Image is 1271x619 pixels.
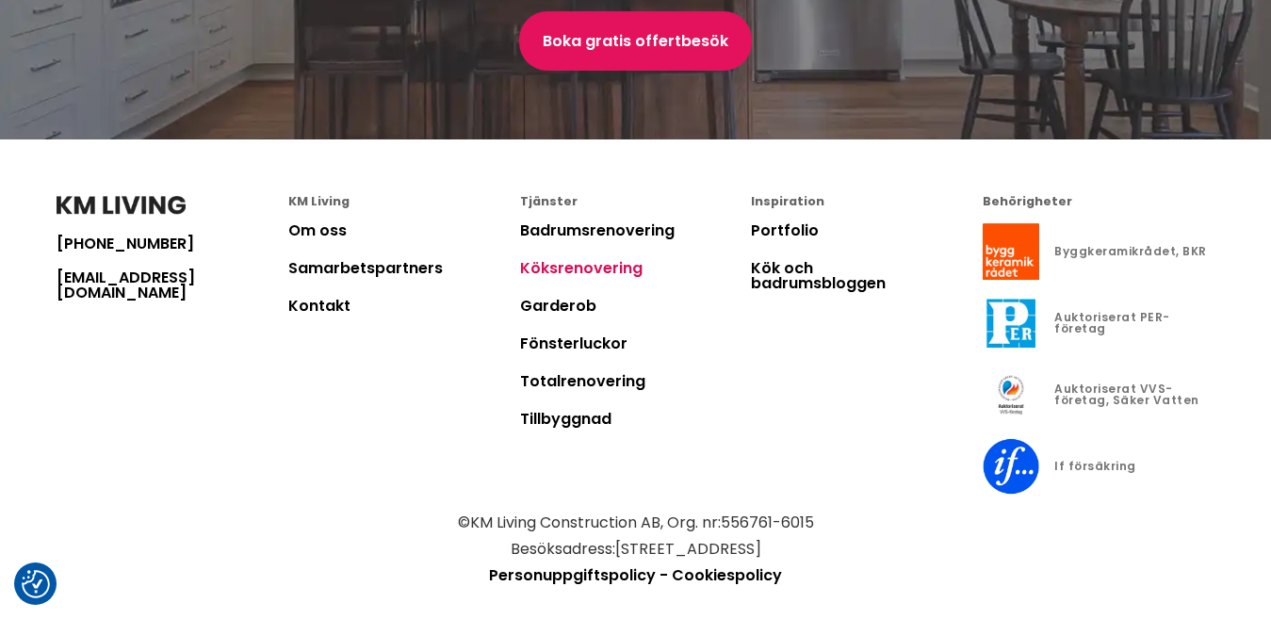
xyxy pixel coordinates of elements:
[520,408,611,430] a: Tillbyggnad
[57,270,288,301] a: [EMAIL_ADDRESS][DOMAIN_NAME]
[983,438,1039,495] img: If försäkring
[751,220,819,241] a: Portfolio
[520,295,596,317] a: Garderob
[520,196,752,208] div: Tjänster
[983,223,1039,280] img: Byggkeramikrådet, BKR
[520,370,645,392] a: Totalrenovering
[672,564,782,586] a: Cookiespolicy
[1054,246,1207,257] div: Byggkeramikrådet, BKR
[983,295,1039,351] img: Auktoriserat PER-företag
[288,257,443,279] a: Samarbetspartners
[519,11,752,71] a: Boka gratis offertbesök
[288,295,350,317] a: Kontakt
[983,196,1214,208] div: Behörigheter
[22,570,50,598] button: Samtyckesinställningar
[57,196,186,215] img: KM Living
[22,570,50,598] img: Revisit consent button
[751,257,886,294] a: Kök och badrumsbloggen
[1054,383,1214,406] div: Auktoriserat VVS-företag, Säker Vatten
[751,196,983,208] div: Inspiration
[57,236,288,252] a: [PHONE_NUMBER]
[57,510,1214,562] p: © KM Living Construction AB , Org. nr: 556761-6015 Besöksadress: [STREET_ADDRESS]
[520,333,627,354] a: Fönsterluckor
[1054,312,1214,334] div: Auktoriserat PER-företag
[288,220,347,241] a: Om oss
[288,196,520,208] div: KM Living
[489,564,668,586] a: Personuppgiftspolicy -
[1054,461,1136,472] div: If försäkring
[520,257,643,279] a: Köksrenovering
[983,367,1039,423] img: Auktoriserat VVS-företag, Säker Vatten
[520,220,675,241] a: Badrumsrenovering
